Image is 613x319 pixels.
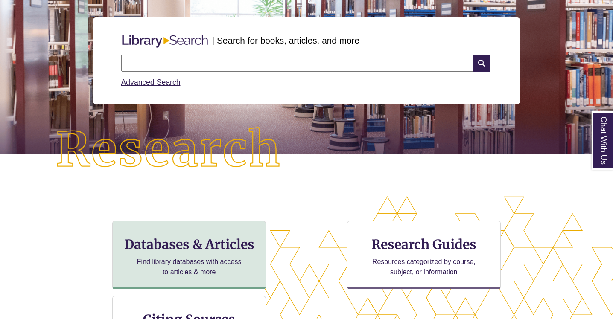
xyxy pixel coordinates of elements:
[347,221,501,289] a: Research Guides Resources categorized by course, subject, or information
[120,236,259,252] h3: Databases & Articles
[368,257,479,277] p: Resources categorized by course, subject, or information
[31,102,306,198] img: Research
[118,32,212,51] img: Libary Search
[134,257,245,277] p: Find library databases with access to articles & more
[112,221,266,289] a: Databases & Articles Find library databases with access to articles & more
[121,78,181,87] a: Advanced Search
[473,55,490,72] i: Search
[212,34,359,47] p: | Search for books, articles, and more
[354,236,493,252] h3: Research Guides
